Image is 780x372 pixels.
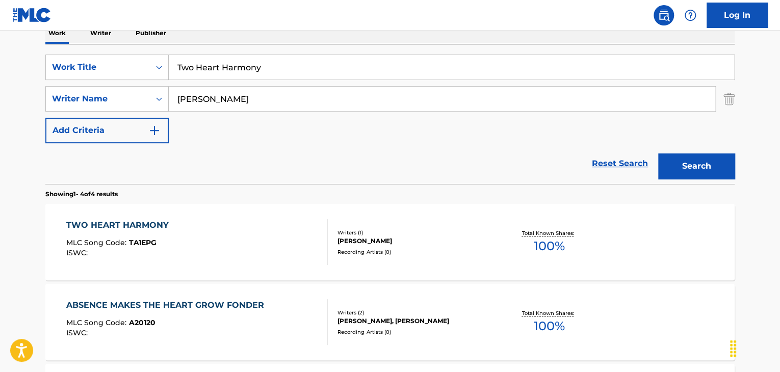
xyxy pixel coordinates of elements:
span: MLC Song Code : [66,318,129,327]
a: Public Search [654,5,674,25]
span: ISWC : [66,248,90,257]
img: search [658,9,670,21]
div: Recording Artists ( 0 ) [337,328,491,336]
div: Help [680,5,700,25]
a: Reset Search [587,152,653,175]
a: ABSENCE MAKES THE HEART GROW FONDERMLC Song Code:A20120ISWC:Writers (2)[PERSON_NAME], [PERSON_NAM... [45,284,735,360]
div: Drag [725,333,741,364]
span: MLC Song Code : [66,238,129,247]
p: Showing 1 - 4 of 4 results [45,190,118,199]
img: 9d2ae6d4665cec9f34b9.svg [148,124,161,137]
p: Total Known Shares: [522,229,576,237]
span: A20120 [129,318,155,327]
div: ABSENCE MAKES THE HEART GROW FONDER [66,299,269,311]
span: 100 % [533,317,564,335]
img: help [684,9,696,21]
a: Log In [707,3,768,28]
img: MLC Logo [12,8,51,22]
p: Publisher [133,22,169,44]
div: [PERSON_NAME], [PERSON_NAME] [337,316,491,326]
div: Recording Artists ( 0 ) [337,248,491,256]
div: Writer Name [52,93,144,105]
img: Delete Criterion [723,86,735,112]
div: Writers ( 1 ) [337,229,491,236]
p: Writer [87,22,114,44]
div: Writers ( 2 ) [337,309,491,316]
span: TA1EPG [129,238,157,247]
button: Search [658,153,735,179]
form: Search Form [45,55,735,184]
span: ISWC : [66,328,90,337]
iframe: Chat Widget [729,323,780,372]
div: TWO HEART HARMONY [66,219,174,231]
span: 100 % [533,237,564,255]
p: Work [45,22,69,44]
p: Total Known Shares: [522,309,576,317]
div: Work Title [52,61,144,73]
div: [PERSON_NAME] [337,236,491,246]
button: Add Criteria [45,118,169,143]
a: TWO HEART HARMONYMLC Song Code:TA1EPGISWC:Writers (1)[PERSON_NAME]Recording Artists (0)Total Know... [45,204,735,280]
